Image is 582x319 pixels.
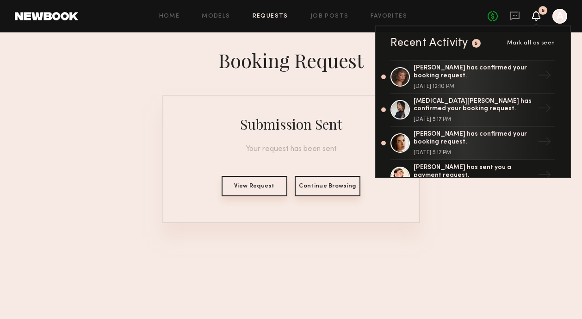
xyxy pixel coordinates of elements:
a: [PERSON_NAME] has confirmed your booking request.[DATE] 5:17 PM→ [390,127,555,160]
div: [DATE] 5:17 PM [414,117,534,122]
div: Booking Request [218,47,364,73]
div: → [534,65,555,89]
a: [PERSON_NAME] has sent you a payment request.→ [390,160,555,194]
div: [MEDICAL_DATA][PERSON_NAME] has confirmed your booking request. [414,98,534,113]
a: A [552,9,567,24]
div: [PERSON_NAME] has confirmed your booking request. [414,64,534,80]
div: Submission Sent [240,115,342,133]
a: Models [202,13,230,19]
div: [PERSON_NAME] has confirmed your booking request. [414,131,534,146]
a: Requests [253,13,288,19]
div: Recent Activity [390,38,468,49]
a: Job Posts [310,13,349,19]
div: → [534,98,555,122]
span: Mark all as seen [507,40,555,46]
div: 5 [475,41,478,46]
div: → [534,164,555,188]
div: Your request has been sent [174,144,408,154]
button: View Request [222,176,287,196]
div: → [534,131,555,155]
div: [PERSON_NAME] has sent you a payment request. [414,164,534,180]
a: Home [159,13,180,19]
div: [DATE] 5:17 PM [414,150,534,156]
a: [PERSON_NAME] has confirmed your booking request.[DATE] 12:10 PM→ [390,60,555,94]
a: Favorites [371,13,407,19]
div: [DATE] 12:10 PM [414,84,534,89]
a: [MEDICAL_DATA][PERSON_NAME] has confirmed your booking request.[DATE] 5:17 PM→ [390,94,555,127]
div: 5 [542,8,545,13]
button: Continue Browsing [295,176,360,196]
